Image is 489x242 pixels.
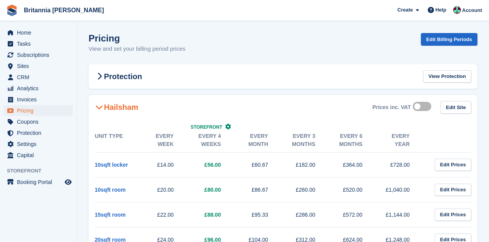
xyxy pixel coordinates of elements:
[189,128,236,152] th: Every 4 weeks
[95,128,142,152] th: Unit Type
[331,177,378,202] td: £520.00
[4,105,73,116] a: menu
[17,27,63,38] span: Home
[191,124,231,130] a: Storefront
[4,38,73,49] a: menu
[283,177,331,202] td: £260.00
[4,177,73,187] a: menu
[189,152,236,177] td: £56.00
[378,202,425,227] td: £1,144.00
[17,128,63,138] span: Protection
[283,202,331,227] td: £286.00
[283,152,331,177] td: £182.00
[283,128,331,152] th: Every 3 months
[423,70,471,83] a: View Protection
[236,202,284,227] td: £95.33
[4,72,73,83] a: menu
[189,177,236,202] td: £80.00
[6,5,18,16] img: stora-icon-8386f47178a22dfd0bd8f6a31ec36ba5ce8667c1dd55bd0f319d3a0aa187defe.svg
[95,103,138,112] h2: Hailsham
[17,94,63,105] span: Invoices
[397,6,413,14] span: Create
[89,45,186,53] p: View and set your billing period prices
[17,139,63,149] span: Settings
[189,202,236,227] td: £88.00
[435,6,446,14] span: Help
[236,177,284,202] td: £86.67
[4,94,73,105] a: menu
[95,212,126,218] a: 15sqft room
[17,177,63,187] span: Booking Portal
[331,152,378,177] td: £364.00
[4,128,73,138] a: menu
[331,202,378,227] td: £572.00
[17,83,63,94] span: Analytics
[453,6,461,14] img: Louise Fuller
[378,128,425,152] th: Every year
[17,116,63,127] span: Coupons
[4,61,73,71] a: menu
[17,105,63,116] span: Pricing
[4,83,73,94] a: menu
[191,124,222,130] span: Storefront
[17,38,63,49] span: Tasks
[378,152,425,177] td: £728.00
[95,162,128,168] a: 10sqft locker
[4,150,73,161] a: menu
[435,209,471,221] a: Edit Prices
[4,116,73,127] a: menu
[435,184,471,196] a: Edit Prices
[17,150,63,161] span: Capital
[236,128,284,152] th: Every month
[142,128,189,152] th: Every week
[17,61,63,71] span: Sites
[17,72,63,83] span: CRM
[17,50,63,60] span: Subscriptions
[64,177,73,187] a: Preview store
[95,187,126,193] a: 10sqft room
[95,72,142,81] h2: Protection
[89,33,186,43] h1: Pricing
[378,177,425,202] td: £1,040.00
[435,159,471,171] a: Edit Prices
[440,101,471,114] a: Edit Site
[462,7,482,14] span: Account
[142,177,189,202] td: £20.00
[7,167,77,175] span: Storefront
[372,104,411,111] div: Prices inc. VAT
[21,4,107,17] a: Britannia [PERSON_NAME]
[142,152,189,177] td: £14.00
[4,139,73,149] a: menu
[421,33,477,46] a: Edit Billing Periods
[4,27,73,38] a: menu
[142,202,189,227] td: £22.00
[331,128,378,152] th: Every 6 months
[236,152,284,177] td: £60.67
[4,50,73,60] a: menu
